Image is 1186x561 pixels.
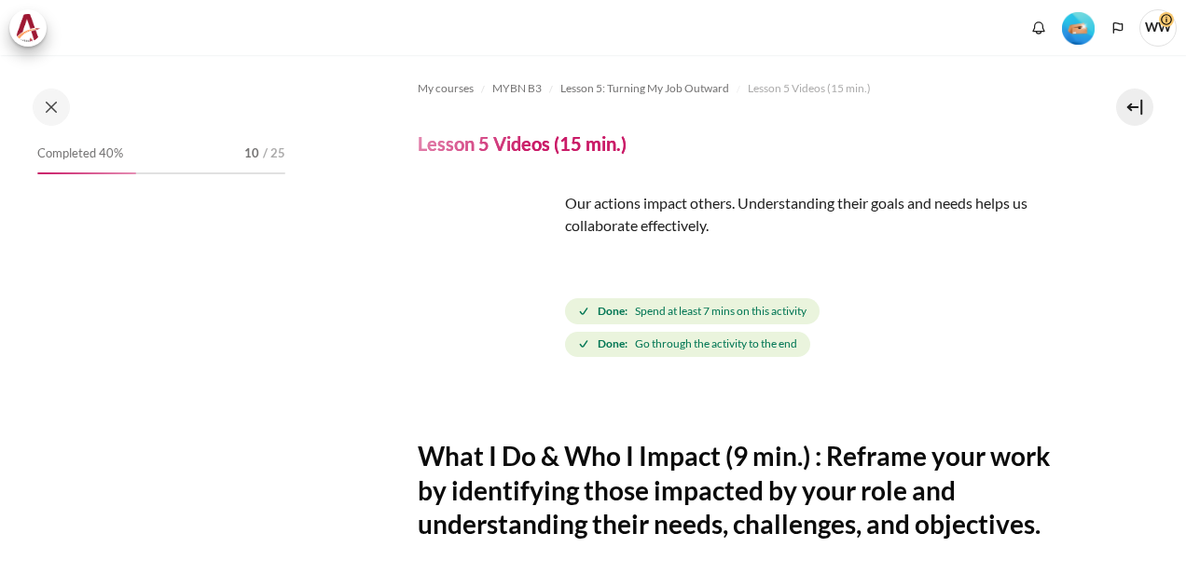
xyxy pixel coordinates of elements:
span: Completed 40% [37,144,123,163]
div: Completion requirements for Lesson 5 Videos (15 min.) [565,294,1054,361]
span: My courses [418,80,474,97]
h2: What I Do & Who I Impact (9 min.) : Reframe your work by identifying those impacted by your role ... [418,439,1054,540]
a: User menu [1139,9,1177,47]
a: Level #2 [1055,10,1102,45]
span: Lesson 5: Turning My Job Outward [560,80,729,97]
nav: Navigation bar [418,74,1054,103]
h4: Lesson 5 Videos (15 min.) [418,131,627,156]
span: Spend at least 7 mins on this activity [635,303,807,320]
span: Go through the activity to the end [635,335,797,352]
a: Lesson 5 Videos (15 min.) [748,77,871,100]
a: Architeck Architeck [9,9,56,47]
span: / 25 [263,144,285,163]
img: Architeck [15,14,41,42]
span: MYBN B3 [492,80,542,97]
strong: Done: [598,335,627,352]
p: Our actions impact others. Understanding their goals and needs helps us collaborate effectively. [418,192,1054,237]
button: Languages [1104,14,1132,42]
img: Level #2 [1062,12,1095,45]
a: Lesson 5: Turning My Job Outward [560,77,729,100]
img: srdr [418,192,558,332]
div: 40% [37,172,136,174]
span: 10 [244,144,259,163]
a: MYBN B3 [492,77,542,100]
a: My courses [418,77,474,100]
div: Level #2 [1062,10,1095,45]
span: WW [1139,9,1177,47]
div: Show notification window with no new notifications [1025,14,1053,42]
strong: Done: [598,303,627,320]
span: Lesson 5 Videos (15 min.) [748,80,871,97]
